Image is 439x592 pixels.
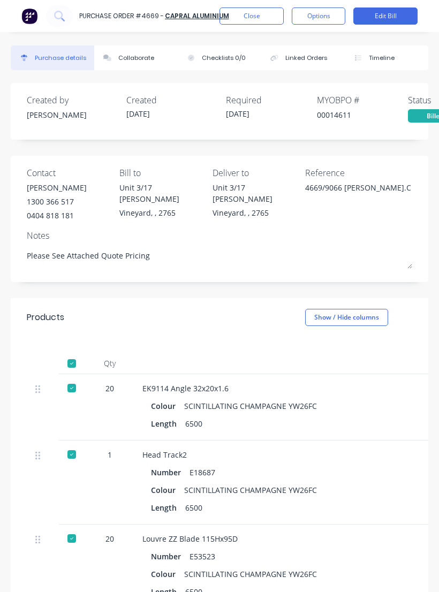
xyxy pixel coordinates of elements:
button: Timeline [345,45,428,70]
div: 1 [94,449,125,460]
div: Linked Orders [285,54,327,63]
div: MYOB PO # [317,94,408,107]
button: Close [219,7,284,25]
div: Purchase Order #4669 - [79,11,164,21]
div: Colour [151,482,184,498]
div: E53523 [190,549,215,564]
textarea: 4669/9066 [PERSON_NAME].C [305,182,412,206]
div: Number [151,549,190,564]
div: Colour [151,566,184,582]
div: SCINTILLATING CHAMPAGNE YW26FC [184,482,317,498]
div: Deliver to [213,166,297,179]
div: Colour [151,398,184,414]
div: Unit 3/17 [PERSON_NAME] [119,182,204,204]
div: Purchase details [35,54,86,63]
button: Edit Bill [353,7,418,25]
div: Notes [27,229,412,242]
div: 1300 366 517 [27,196,87,207]
div: Required [226,94,317,107]
textarea: Please See Attached Quote Pricing [27,245,412,269]
button: Options [292,7,345,25]
a: Capral Aluminium [165,11,229,20]
div: Unit 3/17 [PERSON_NAME] [213,182,297,204]
div: Length [151,416,185,431]
div: 20 [94,383,125,394]
div: Reference [305,166,412,179]
div: SCINTILLATING CHAMPAGNE YW26FC [184,566,317,582]
button: Show / Hide columns [305,309,388,326]
div: Timeline [369,54,395,63]
button: Purchase details [11,45,94,70]
div: Created by [27,94,118,107]
div: Contact [27,166,111,179]
div: Bill to [119,166,204,179]
div: 0404 818 181 [27,210,87,221]
div: [PERSON_NAME] [27,109,118,120]
div: Created [126,94,217,107]
div: 6500 [185,416,202,431]
img: Factory [21,8,37,24]
div: 00014611 [317,109,408,120]
div: SCINTILLATING CHAMPAGNE YW26FC [184,398,317,414]
div: Collaborate [118,54,154,63]
div: Vineyard, , 2765 [213,207,297,218]
div: Checklists 0/0 [202,54,246,63]
div: Products [27,311,64,324]
div: 6500 [185,500,202,515]
div: Length [151,500,185,515]
div: Vineyard, , 2765 [119,207,204,218]
div: [PERSON_NAME] [27,182,87,193]
button: Linked Orders [261,45,345,70]
button: Checklists 0/0 [178,45,261,70]
div: Qty [86,353,134,374]
div: 20 [94,533,125,544]
button: Collaborate [94,45,178,70]
div: E18687 [190,465,215,480]
div: Number [151,465,190,480]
